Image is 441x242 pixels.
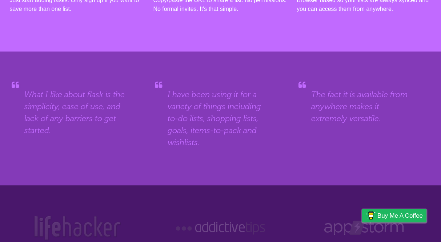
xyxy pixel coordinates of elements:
[24,89,130,136] blockquote: What I like about flask is the simplicity, ease of use, and lack of any barriers to get started.
[362,209,426,222] a: Buy me a coffee
[324,214,404,242] img: Web Appstorm
[311,89,417,124] blockquote: The fact it is available from anywhere makes it extremely versatile.
[32,214,122,242] img: Lifehacker
[377,209,423,222] span: Buy me a coffee
[366,209,376,222] img: Buy me a coffee
[168,89,273,148] blockquote: I have been using it for a variety of things including to-do lists, shopping lists, goals, items-...
[174,214,267,242] img: Addictive Tips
